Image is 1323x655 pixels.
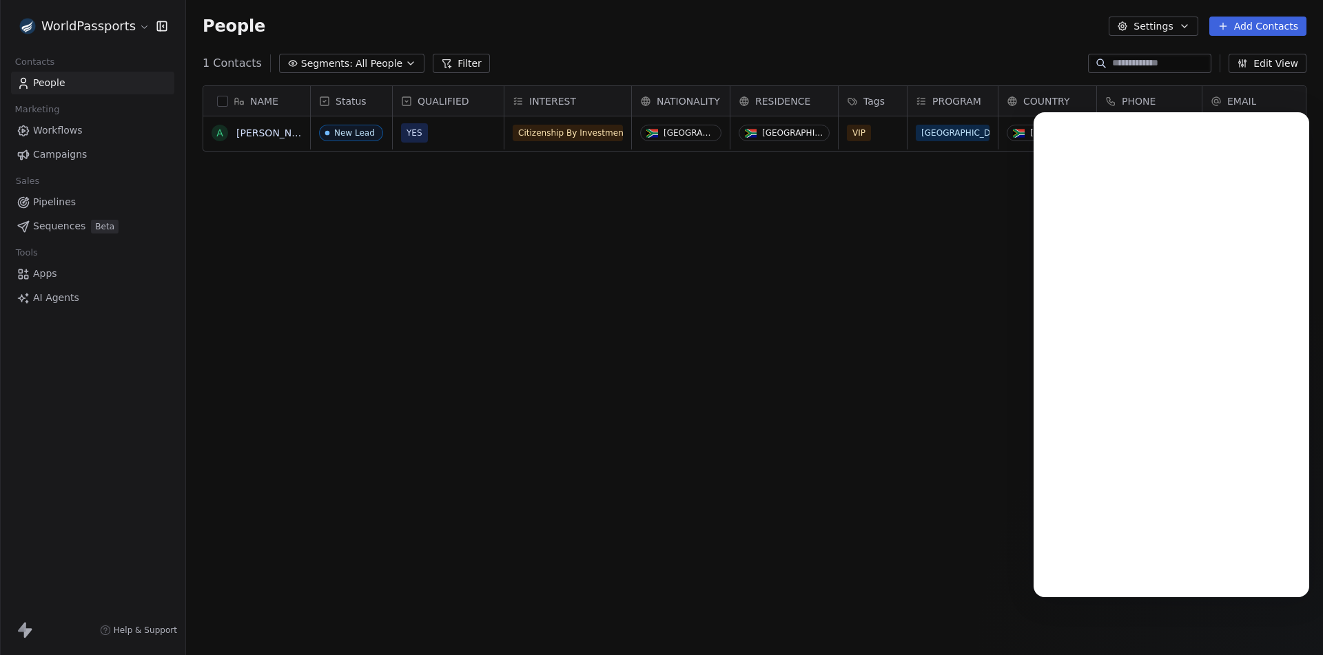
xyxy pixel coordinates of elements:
[1122,94,1156,108] span: PHONE
[1276,608,1309,641] iframe: Intercom live chat
[9,52,61,72] span: Contacts
[203,86,310,116] div: NAME
[19,18,36,34] img: favicon.webp
[863,94,885,108] span: Tags
[762,128,823,138] div: [GEOGRAPHIC_DATA]
[33,123,83,138] span: Workflows
[11,191,174,214] a: Pipelines
[907,86,998,116] div: PROGRAM
[932,94,981,108] span: PROGRAM
[301,56,353,71] span: Segments:
[236,127,316,138] a: [PERSON_NAME]
[1227,94,1256,108] span: EMAIL
[730,86,838,116] div: RESIDENCE
[1030,128,1082,138] div: [GEOGRAPHIC_DATA]
[33,147,87,162] span: Campaigns
[418,94,469,108] span: QUALIFIED
[1109,17,1198,36] button: Settings
[11,287,174,309] a: AI Agents
[632,86,730,116] div: NATIONALITY
[356,56,402,71] span: All People
[1034,112,1309,597] iframe: Intercom live chat
[916,125,989,141] span: [GEOGRAPHIC_DATA]
[203,116,311,630] div: grid
[664,128,715,138] div: [GEOGRAPHIC_DATA]
[41,17,136,35] span: WorldPassports
[17,14,147,38] button: WorldPassports
[336,94,367,108] span: Status
[334,128,375,138] div: New Lead
[11,119,174,142] a: Workflows
[847,125,871,141] span: VIP
[1209,17,1306,36] button: Add Contacts
[91,220,119,233] span: Beta
[33,267,57,281] span: Apps
[393,86,504,116] div: QUALIFIED
[33,76,65,90] span: People
[33,291,79,305] span: AI Agents
[1023,94,1069,108] span: COUNTRY
[10,242,43,263] span: Tools
[11,215,174,238] a: SequencesBeta
[33,219,85,233] span: Sequences
[407,126,422,140] span: YES
[755,94,810,108] span: RESIDENCE
[504,86,631,116] div: INTEREST
[1097,86,1202,116] div: PHONE
[11,72,174,94] a: People
[11,143,174,166] a: Campaigns
[839,86,907,116] div: Tags
[11,262,174,285] a: Apps
[529,94,576,108] span: INTEREST
[250,94,278,108] span: NAME
[100,625,177,636] a: Help & Support
[33,195,76,209] span: Pipelines
[203,55,262,72] span: 1 Contacts
[216,126,223,141] div: A
[433,54,490,73] button: Filter
[657,94,720,108] span: NATIONALITY
[114,625,177,636] span: Help & Support
[998,86,1096,116] div: COUNTRY
[9,99,65,120] span: Marketing
[513,125,623,141] span: Citizenship By Investment
[203,16,265,37] span: People
[10,171,45,191] span: Sales
[1229,54,1306,73] button: Edit View
[311,86,392,116] div: Status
